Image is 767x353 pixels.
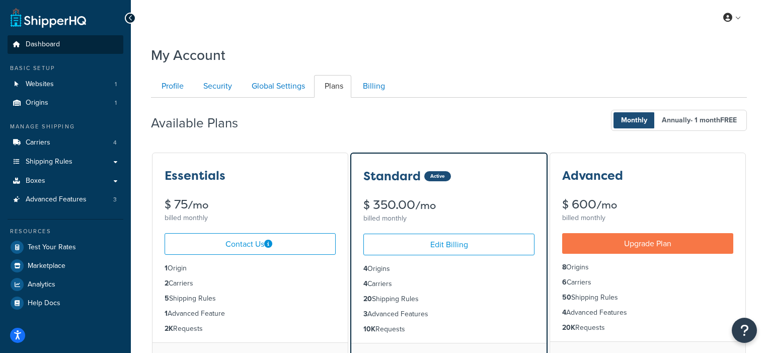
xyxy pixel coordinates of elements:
[115,80,117,89] span: 1
[26,99,48,107] span: Origins
[151,45,225,65] h1: My Account
[314,75,351,98] a: Plans
[8,172,123,190] a: Boxes
[8,153,123,171] a: Shipping Rules
[26,195,87,204] span: Advanced Features
[562,322,575,333] strong: 20K
[562,322,733,333] li: Requests
[165,293,336,304] li: Shipping Rules
[28,262,65,270] span: Marketplace
[165,323,173,334] strong: 2K
[562,233,733,254] a: Upgrade Plan
[363,211,534,226] div: billed monthly
[562,211,733,225] div: billed monthly
[363,324,375,334] strong: 10K
[562,277,567,288] strong: 6
[363,294,534,305] li: Shipping Rules
[151,75,192,98] a: Profile
[26,40,60,49] span: Dashboard
[415,198,436,213] small: /mo
[28,280,55,289] span: Analytics
[8,238,123,256] a: Test Your Rates
[562,262,566,272] strong: 8
[8,275,123,294] a: Analytics
[363,278,367,289] strong: 4
[363,309,367,319] strong: 3
[151,116,253,130] h2: Available Plans
[352,75,393,98] a: Billing
[165,308,168,319] strong: 1
[165,198,336,211] div: $ 75
[562,307,733,318] li: Advanced Features
[28,299,60,308] span: Help Docs
[26,138,50,147] span: Carriers
[562,292,733,303] li: Shipping Rules
[363,234,534,255] a: Edit Billing
[562,169,623,182] h3: Advanced
[8,257,123,275] a: Marketplace
[8,122,123,131] div: Manage Shipping
[613,112,655,128] span: Monthly
[562,292,571,303] strong: 50
[8,35,123,54] a: Dashboard
[363,263,367,274] strong: 4
[611,110,747,131] button: Monthly Annually- 1 monthFREE
[26,177,45,185] span: Boxes
[165,278,169,289] strong: 2
[26,158,72,166] span: Shipping Rules
[654,112,744,128] span: Annually
[188,198,208,212] small: /mo
[165,278,336,289] li: Carriers
[691,115,737,125] span: - 1 month
[363,263,534,274] li: Origins
[165,263,168,273] strong: 1
[165,169,225,182] h3: Essentials
[732,318,757,343] button: Open Resource Center
[363,309,534,320] li: Advanced Features
[165,263,336,274] li: Origin
[165,323,336,334] li: Requests
[363,294,372,304] strong: 20
[165,293,169,304] strong: 5
[562,198,733,211] div: $ 600
[8,94,123,112] li: Origins
[8,190,123,209] li: Advanced Features
[562,262,733,273] li: Origins
[424,171,451,181] div: Active
[8,75,123,94] a: Websites 1
[562,307,566,318] strong: 4
[8,94,123,112] a: Origins 1
[8,64,123,73] div: Basic Setup
[8,133,123,152] li: Carriers
[596,198,617,212] small: /mo
[363,278,534,290] li: Carriers
[241,75,313,98] a: Global Settings
[193,75,240,98] a: Security
[363,170,421,183] h3: Standard
[165,233,336,255] a: Contact Us
[26,80,54,89] span: Websites
[8,133,123,152] a: Carriers 4
[11,8,86,28] a: ShipperHQ Home
[28,243,76,252] span: Test Your Rates
[562,277,733,288] li: Carriers
[8,190,123,209] a: Advanced Features 3
[113,195,117,204] span: 3
[165,211,336,225] div: billed monthly
[8,227,123,236] div: Resources
[165,308,336,319] li: Advanced Feature
[8,294,123,312] a: Help Docs
[113,138,117,147] span: 4
[720,115,737,125] b: FREE
[363,199,534,211] div: $ 350.00
[115,99,117,107] span: 1
[363,324,534,335] li: Requests
[8,75,123,94] li: Websites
